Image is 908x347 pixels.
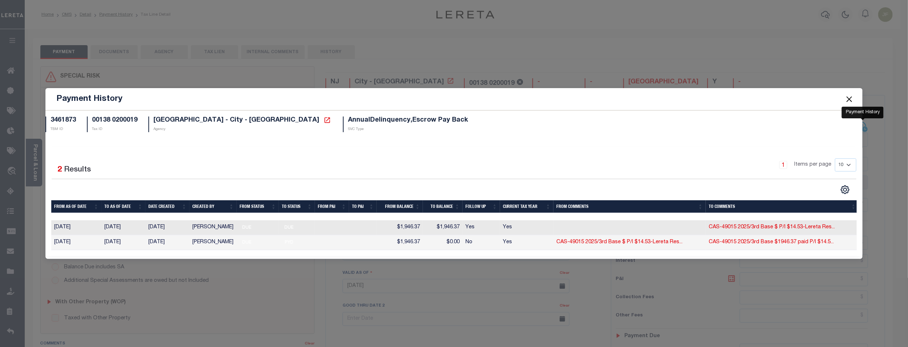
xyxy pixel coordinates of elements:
[51,127,76,132] p: TBM ID
[64,164,91,176] label: Results
[463,220,500,235] td: Yes
[779,161,787,169] a: 1
[101,220,145,235] td: [DATE]
[153,127,332,132] p: Agency
[279,200,315,213] th: To Status: activate to sort column ascending
[463,200,500,213] th: Follow Up: activate to sort column ascending
[423,220,463,235] td: $1,946.37
[189,235,237,250] td: [PERSON_NAME]
[92,117,137,125] h5: 00138 0200019
[348,127,468,132] p: SVC Type
[51,220,101,235] td: [DATE]
[57,166,62,174] span: 2
[709,225,835,230] a: CAS-49015 2025/3rd Base $ P/I $14.53-Lereta Res...
[92,127,137,132] p: Tax ID
[709,240,834,245] a: CAS-49015 2025/3rd Base $1946.37 paid P/I $14.5...
[553,200,706,213] th: From Comments: activate to sort column ascending
[51,235,101,250] td: [DATE]
[145,220,189,235] td: [DATE]
[500,200,553,213] th: Current Tax Year: activate to sort column ascending
[282,238,296,247] span: PYD
[377,235,423,250] td: $1,946.37
[349,200,377,213] th: To P&I: activate to sort column ascending
[51,200,101,213] th: From As of Date: activate to sort column ascending
[348,117,468,125] h5: AnnualDelinquency,Escrow Pay Back
[500,220,553,235] td: Yes
[423,200,463,213] th: To Balance: activate to sort column ascending
[240,223,254,232] span: DUE
[377,220,423,235] td: $1,946.37
[101,235,145,250] td: [DATE]
[500,235,553,250] td: Yes
[377,200,423,213] th: From Balance: activate to sort column ascending
[423,235,463,250] td: $0.00
[282,223,296,232] span: DUE
[189,200,237,213] th: Created By: activate to sort column ascending
[463,235,500,250] td: No
[145,235,189,250] td: [DATE]
[844,94,854,104] button: Close
[145,200,189,213] th: Date Created: activate to sort column ascending
[315,200,349,213] th: From P&I: activate to sort column ascending
[240,238,254,247] span: DUE
[842,107,884,118] div: Payment History
[706,200,859,213] th: To Comments: activate to sort column ascending
[56,94,123,104] h5: Payment History
[153,117,319,123] span: [GEOGRAPHIC_DATA] - City - [GEOGRAPHIC_DATA]
[794,161,831,169] span: Items per page
[189,220,237,235] td: [PERSON_NAME]
[51,117,76,125] h5: 3461873
[556,240,683,245] a: CAS-49015 2025/3rd Base $ P/I $14.53-Lereta Res...
[237,200,279,213] th: From Status: activate to sort column ascending
[101,200,145,213] th: To As of Date: activate to sort column ascending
